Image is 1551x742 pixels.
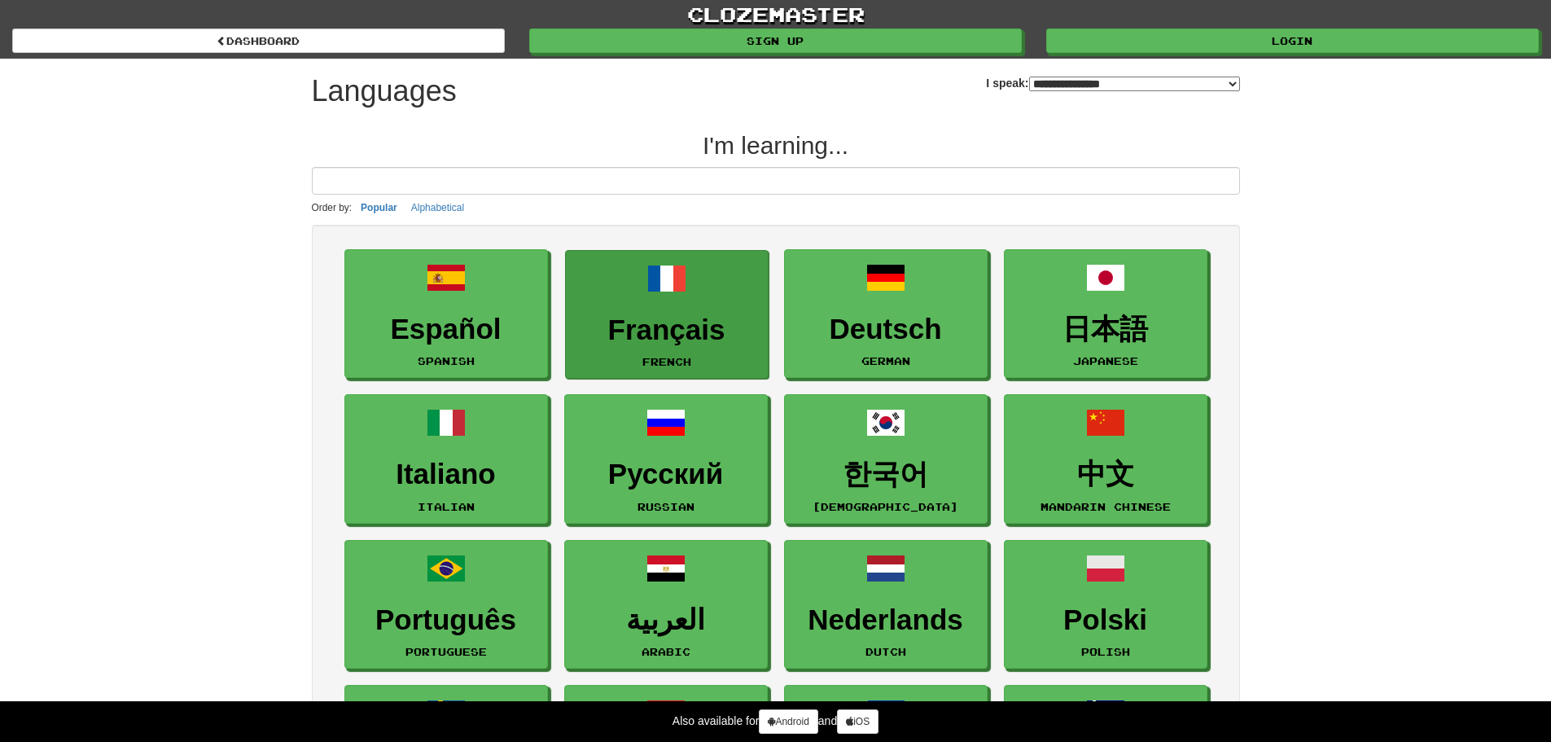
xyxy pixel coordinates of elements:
[837,709,878,734] a: iOS
[784,394,988,524] a: 한국어[DEMOGRAPHIC_DATA]
[784,540,988,670] a: NederlandsDutch
[759,709,817,734] a: Android
[353,459,539,490] h3: Italiano
[418,355,475,367] small: Spanish
[565,250,769,380] a: FrançaisFrench
[1046,29,1539,53] a: Login
[642,646,690,657] small: Arabic
[793,314,979,345] h3: Deutsch
[344,394,548,524] a: ItalianoItalian
[986,75,1239,91] label: I speak:
[312,132,1240,159] h2: I'm learning...
[1004,394,1207,524] a: 中文Mandarin Chinese
[1013,314,1198,345] h3: 日本語
[406,199,469,217] button: Alphabetical
[1029,77,1240,91] select: I speak:
[793,459,979,490] h3: 한국어
[344,249,548,379] a: EspañolSpanish
[353,314,539,345] h3: Español
[574,314,760,346] h3: Français
[344,540,548,670] a: PortuguêsPortuguese
[637,501,694,512] small: Russian
[312,75,457,108] h1: Languages
[564,394,768,524] a: РусскийRussian
[564,540,768,670] a: العربيةArabic
[813,501,958,512] small: [DEMOGRAPHIC_DATA]
[353,604,539,636] h3: Português
[793,604,979,636] h3: Nederlands
[356,199,402,217] button: Popular
[784,249,988,379] a: DeutschGerman
[1073,355,1138,367] small: Japanese
[1041,501,1171,512] small: Mandarin Chinese
[312,202,353,213] small: Order by:
[1004,249,1207,379] a: 日本語Japanese
[405,646,487,657] small: Portuguese
[865,646,906,657] small: Dutch
[1013,459,1198,490] h3: 中文
[1004,540,1207,670] a: PolskiPolish
[1081,646,1130,657] small: Polish
[573,604,759,636] h3: العربية
[529,29,1022,53] a: Sign up
[861,355,910,367] small: German
[573,459,759,490] h3: Русский
[642,356,691,367] small: French
[12,29,505,53] a: dashboard
[418,501,475,512] small: Italian
[1013,604,1198,636] h3: Polski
